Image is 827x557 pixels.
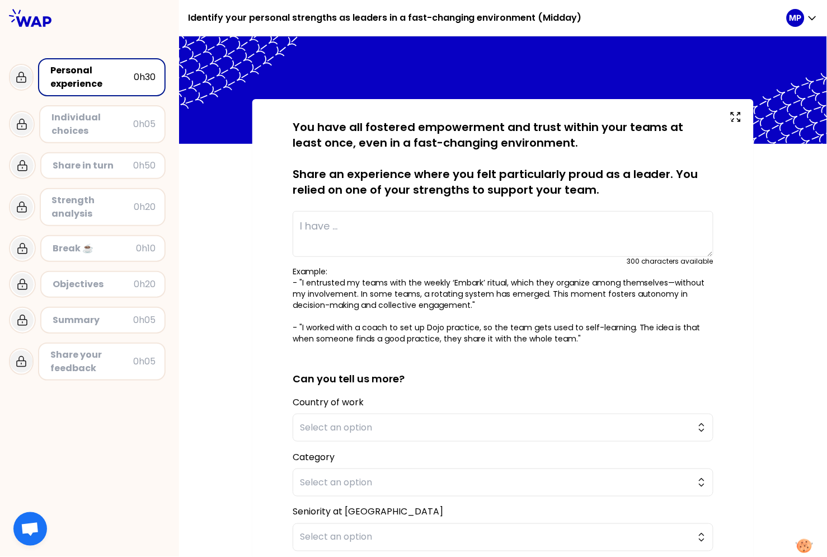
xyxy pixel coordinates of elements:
button: Select an option [293,523,713,551]
div: Share in turn [53,159,133,172]
label: Country of work [293,396,364,409]
div: Summary [53,313,133,327]
span: Select an option [300,476,690,489]
button: MP [787,9,818,27]
div: 0h05 [133,313,156,327]
div: Break ☕️ [53,242,136,255]
div: 0h20 [134,278,156,291]
div: 0h30 [134,71,156,84]
div: Strength analysis [52,194,134,221]
div: 300 characters available [627,257,713,266]
h2: Can you tell us more? [293,353,713,387]
div: Share your feedback [50,348,133,375]
button: Select an option [293,414,713,442]
div: Objectives [53,278,134,291]
div: Individual choices [51,111,133,138]
p: Example: - "I entrusted my teams with the weekly ‘Embark’ ritual, which they organize among thems... [293,266,713,344]
label: Category [293,451,335,464]
div: Ouvrir le chat [13,512,47,546]
span: Select an option [300,421,690,434]
div: 0h20 [134,200,156,214]
div: Personal experience [50,64,134,91]
p: You have all fostered empowerment and trust within your teams at least once, even in a fast-chang... [293,119,713,198]
button: Select an option [293,469,713,497]
div: 0h10 [136,242,156,255]
div: 0h05 [133,355,156,368]
div: 0h50 [133,159,156,172]
label: Seniority at [GEOGRAPHIC_DATA] [293,505,443,518]
p: MP [790,12,802,24]
div: 0h05 [133,118,156,131]
span: Select an option [300,531,690,544]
